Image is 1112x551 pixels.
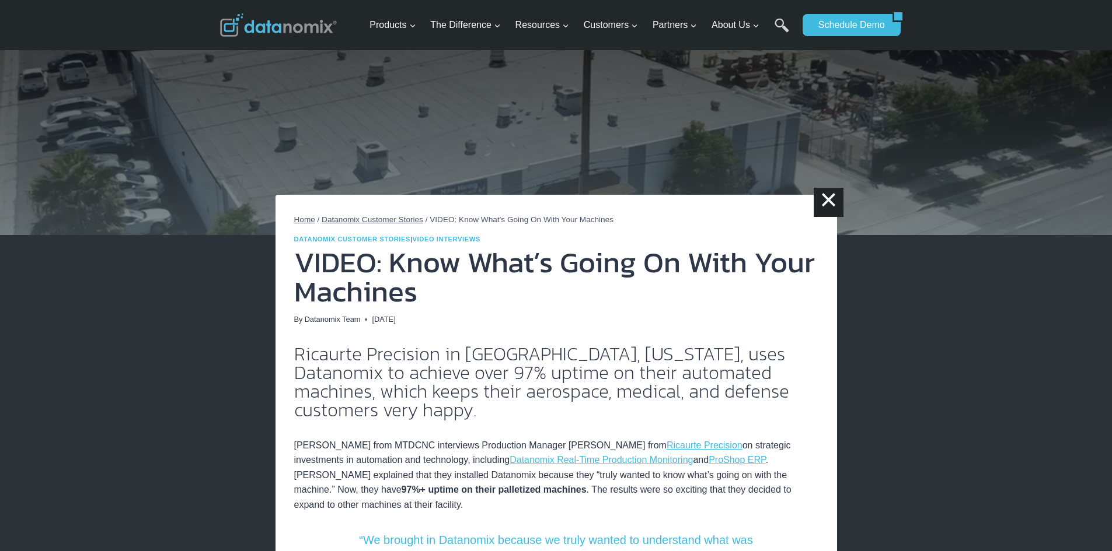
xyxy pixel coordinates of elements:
[430,17,501,33] span: The Difference
[369,17,416,33] span: Products
[372,314,395,325] time: [DATE]
[814,188,843,217] a: ×
[294,345,818,419] h2: Ricaurte Precision in [GEOGRAPHIC_DATA], [US_STATE], uses Datanomix to achieve over 97% uptime on...
[653,17,697,33] span: Partners
[220,13,337,37] img: Datanomix
[402,485,587,494] strong: 97%+ uptime on their palletized machines
[712,17,759,33] span: About Us
[803,14,893,36] a: Schedule Demo
[294,314,303,325] span: By
[430,215,613,224] span: VIDEO: Know What’s Going On With Your Machines
[510,455,693,465] a: Datanomix Real-Time Production Monitoring
[426,215,428,224] span: /
[294,248,818,306] h1: VIDEO: Know What’s Going On With Your Machines
[294,213,818,226] nav: Breadcrumbs
[413,236,480,243] a: Video Interviews
[294,236,480,243] span: |
[322,215,423,224] a: Datanomix Customer Stories
[305,315,361,324] a: Datanomix Team
[667,440,743,450] a: Ricaurte Precision
[365,6,797,44] nav: Primary Navigation
[775,18,789,44] a: Search
[584,17,638,33] span: Customers
[515,17,569,33] span: Resources
[294,236,411,243] a: Datanomix Customer Stories
[318,215,320,224] span: /
[294,215,315,224] a: Home
[294,438,818,513] p: [PERSON_NAME] from MTDCNC interviews Production Manager [PERSON_NAME] from on strategic investmen...
[709,455,766,465] a: ProShop ERP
